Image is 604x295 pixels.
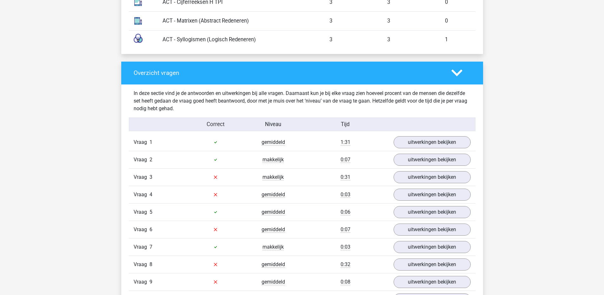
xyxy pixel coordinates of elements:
a: uitwerkingen bekijken [394,241,471,253]
span: 0:07 [341,226,350,233]
a: uitwerkingen bekijken [394,206,471,218]
a: uitwerkingen bekijken [394,224,471,236]
span: 7 [149,244,152,250]
div: 3 [302,17,360,25]
span: Vraag [134,261,149,268]
span: 0:03 [341,191,350,198]
img: syllogisms.a016ff4880b9.svg [130,32,146,48]
span: 0:03 [341,244,350,250]
span: gemiddeld [262,191,285,198]
div: 3 [360,17,418,25]
span: 0:06 [341,209,350,215]
span: makkelijk [262,174,284,180]
div: 3 [360,36,418,44]
div: ACT - Syllogismen (Logisch Redeneren) [158,36,302,44]
span: Vraag [134,278,149,286]
span: makkelijk [262,244,284,250]
a: uitwerkingen bekijken [394,258,471,271]
div: 3 [302,36,360,44]
span: 1:31 [341,139,350,145]
span: Vraag [134,226,149,233]
a: uitwerkingen bekijken [394,136,471,148]
span: Vraag [134,156,149,164]
span: Vraag [134,191,149,198]
span: 1 [149,139,152,145]
span: 3 [149,174,152,180]
div: Niveau [244,120,302,128]
span: gemiddeld [262,279,285,285]
span: Vraag [134,173,149,181]
span: 8 [149,261,152,267]
span: 0:07 [341,157,350,163]
span: gemiddeld [262,261,285,268]
a: uitwerkingen bekijken [394,154,471,166]
div: ACT - Matrixen (Abstract Redeneren) [158,17,302,25]
span: 9 [149,279,152,285]
span: 0:08 [341,279,350,285]
span: 0:31 [341,174,350,180]
h4: Overzicht vragen [134,69,442,77]
span: 0:32 [341,261,350,268]
span: gemiddeld [262,209,285,215]
span: 6 [149,226,152,232]
span: makkelijk [262,157,284,163]
a: uitwerkingen bekijken [394,171,471,183]
img: abstract_matrices.1a7a1577918d.svg [130,13,146,29]
a: uitwerkingen bekijken [394,276,471,288]
span: gemiddeld [262,139,285,145]
div: In deze sectie vind je de antwoorden en uitwerkingen bij alle vragen. Daarnaast kun je bij elke v... [129,90,475,112]
a: uitwerkingen bekijken [394,189,471,201]
span: 2 [149,157,152,163]
div: 1 [418,36,475,44]
span: gemiddeld [262,226,285,233]
div: Tijd [302,120,388,128]
span: Vraag [134,138,149,146]
div: 0 [418,17,475,25]
span: Vraag [134,208,149,216]
span: Vraag [134,243,149,251]
span: 4 [149,191,152,198]
div: Correct [187,120,244,128]
span: 5 [149,209,152,215]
